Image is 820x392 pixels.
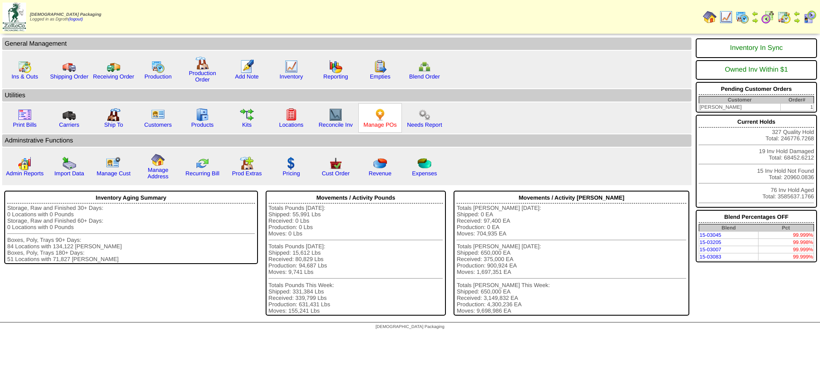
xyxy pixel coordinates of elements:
img: arrowright.gif [794,17,800,24]
img: line_graph.gif [719,10,733,24]
img: calendarprod.gif [735,10,749,24]
a: Pricing [283,170,300,177]
a: Recurring Bill [185,170,219,177]
img: truck.gif [62,60,76,73]
a: Customers [144,122,172,128]
img: dollar.gif [284,157,298,170]
img: orders.gif [240,60,254,73]
img: graph.gif [329,60,343,73]
a: Needs Report [407,122,442,128]
div: 327 Quality Hold Total: 246776.7268 19 Inv Hold Damaged Total: 68452.6212 15 Inv Hold Not Found T... [696,115,817,208]
img: factory.gif [196,56,209,70]
a: Production Order [189,70,216,83]
a: Admin Reports [6,170,44,177]
img: arrowright.gif [752,17,758,24]
div: Blend Percentages OFF [699,212,814,223]
th: Order# [780,96,814,104]
td: 99.998% [758,239,814,246]
img: prodextras.gif [240,157,254,170]
img: workflow.png [418,108,431,122]
a: Production [144,73,172,80]
a: (logout) [68,17,83,22]
img: po.png [373,108,387,122]
img: calendarinout.gif [18,60,32,73]
a: 15-03045 [700,232,721,238]
img: workflow.gif [240,108,254,122]
img: pie_chart.png [373,157,387,170]
img: workorder.gif [373,60,387,73]
a: Locations [279,122,303,128]
a: 15-03205 [700,239,721,245]
a: Cust Order [322,170,349,177]
a: Reconcile Inv [319,122,353,128]
a: Blend Order [409,73,440,80]
a: 15-03083 [700,254,721,260]
a: 15-03007 [700,247,721,253]
img: line_graph2.gif [329,108,343,122]
td: 1 [780,104,814,111]
img: network.png [418,60,431,73]
div: Storage, Raw and Finished 30+ Days: 0 Locations with 0 Pounds Storage, Raw and Finished 60+ Days:... [7,205,255,262]
img: factory2.gif [107,108,120,122]
a: Prod Extras [232,170,262,177]
img: zoroco-logo-small.webp [3,3,26,31]
img: import.gif [62,157,76,170]
img: home.gif [151,153,165,167]
img: arrowleft.gif [794,10,800,17]
div: Inventory In Sync [699,40,814,56]
img: calendarprod.gif [151,60,165,73]
a: Ins & Outs [12,73,38,80]
img: arrowleft.gif [752,10,758,17]
th: Pct [758,224,814,232]
a: Shipping Order [50,73,88,80]
th: Blend [699,224,758,232]
span: [DEMOGRAPHIC_DATA] Packaging [30,12,101,17]
td: 99.999% [758,232,814,239]
img: pie_chart2.png [418,157,431,170]
img: truck3.gif [62,108,76,122]
a: Manage Cust [97,170,130,177]
span: [DEMOGRAPHIC_DATA] Packaging [375,325,444,329]
div: Totals [PERSON_NAME] [DATE]: Shipped: 0 EA Received: 97,400 EA Production: 0 EA Moves: 704,935 EA... [457,205,686,314]
a: Products [191,122,214,128]
div: Movements / Activity Pounds [269,192,443,203]
div: Pending Customer Orders [699,84,814,95]
span: Logged in as Dgroth [30,12,101,22]
img: home.gif [703,10,717,24]
img: managecust.png [106,157,122,170]
img: graph2.png [18,157,32,170]
a: Revenue [369,170,391,177]
img: customers.gif [151,108,165,122]
div: Movements / Activity [PERSON_NAME] [457,192,686,203]
a: Kits [242,122,252,128]
a: Add Note [235,73,259,80]
img: calendarcustomer.gif [803,10,817,24]
td: [PERSON_NAME] [699,104,781,111]
img: cust_order.png [329,157,343,170]
td: 99.999% [758,253,814,261]
a: Empties [370,73,390,80]
div: Owned Inv Within $1 [699,62,814,78]
a: Receiving Order [93,73,134,80]
img: invoice2.gif [18,108,32,122]
td: Utilities [2,89,691,102]
div: Inventory Aging Summary [7,192,255,203]
img: line_graph.gif [284,60,298,73]
a: Manage Address [148,167,169,180]
td: General Management [2,38,691,50]
th: Customer [699,96,781,104]
div: Current Holds [699,116,814,128]
a: Carriers [59,122,79,128]
a: Ship To [104,122,123,128]
a: Expenses [412,170,437,177]
img: locations.gif [284,108,298,122]
img: calendarblend.gif [761,10,775,24]
img: reconcile.gif [196,157,209,170]
a: Print Bills [13,122,37,128]
img: truck2.gif [107,60,120,73]
a: Import Data [54,170,84,177]
td: Adminstrative Functions [2,134,691,147]
div: Totals Pounds [DATE]: Shipped: 55,991 Lbs Received: 0 Lbs Production: 0 Lbs Moves: 0 Lbs Totals P... [269,205,443,314]
img: calendarinout.gif [777,10,791,24]
a: Inventory [280,73,303,80]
